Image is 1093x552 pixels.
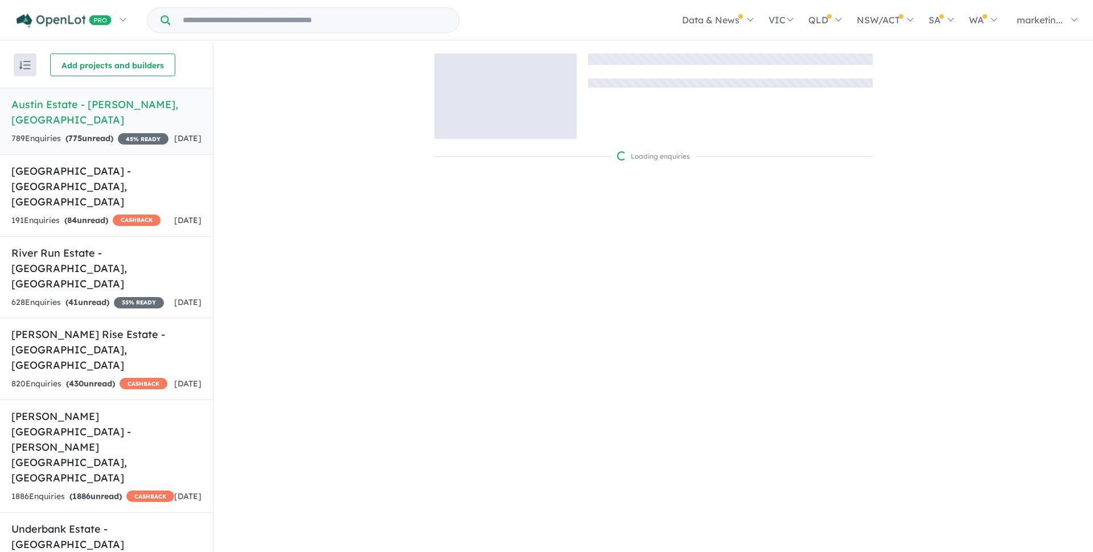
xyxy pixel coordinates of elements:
div: 820 Enquir ies [11,377,167,391]
h5: [GEOGRAPHIC_DATA] - [GEOGRAPHIC_DATA] , [GEOGRAPHIC_DATA] [11,163,202,209]
strong: ( unread) [65,297,109,307]
span: CASHBACK [126,491,174,502]
button: Add projects and builders [50,53,175,76]
span: [DATE] [174,215,202,225]
strong: ( unread) [66,378,115,389]
div: 789 Enquir ies [11,132,169,146]
span: 1886 [72,491,91,501]
div: Loading enquiries [617,151,690,162]
span: CASHBACK [113,215,161,226]
div: 191 Enquir ies [11,214,161,228]
h5: Austin Estate - [PERSON_NAME] , [GEOGRAPHIC_DATA] [11,97,202,127]
div: 1886 Enquir ies [11,490,174,504]
h5: River Run Estate - [GEOGRAPHIC_DATA] , [GEOGRAPHIC_DATA] [11,245,202,291]
span: [DATE] [174,133,202,143]
span: CASHBACK [120,378,167,389]
span: 84 [67,215,77,225]
img: sort.svg [19,61,31,69]
strong: ( unread) [64,215,108,225]
span: 430 [69,378,84,389]
span: [DATE] [174,491,202,501]
strong: ( unread) [69,491,122,501]
span: 35 % READY [114,297,164,308]
h5: [PERSON_NAME][GEOGRAPHIC_DATA] - [PERSON_NAME][GEOGRAPHIC_DATA] , [GEOGRAPHIC_DATA] [11,409,202,485]
div: 628 Enquir ies [11,296,164,310]
img: Openlot PRO Logo White [17,14,112,28]
span: 41 [68,297,78,307]
span: [DATE] [174,297,202,307]
span: 775 [68,133,82,143]
span: marketin... [1017,14,1063,26]
input: Try estate name, suburb, builder or developer [172,8,457,32]
span: [DATE] [174,378,202,389]
h5: [PERSON_NAME] Rise Estate - [GEOGRAPHIC_DATA] , [GEOGRAPHIC_DATA] [11,327,202,373]
strong: ( unread) [65,133,113,143]
span: 45 % READY [118,133,169,145]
